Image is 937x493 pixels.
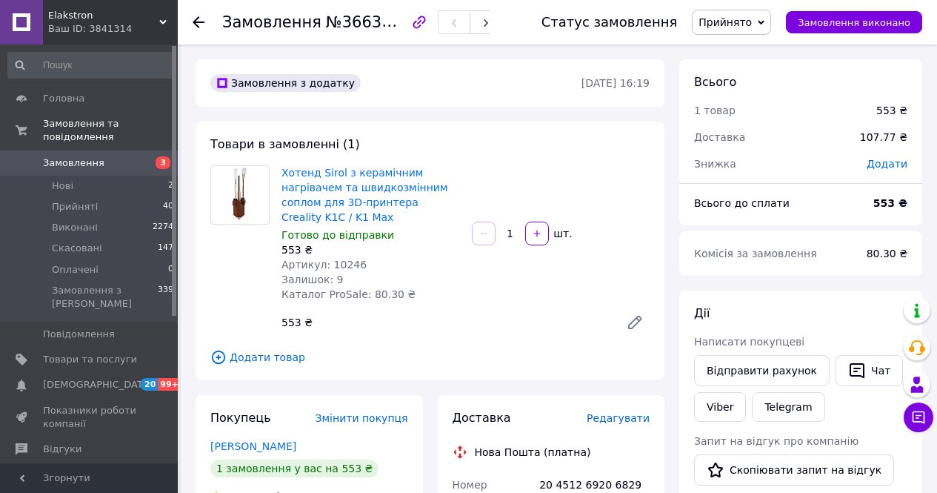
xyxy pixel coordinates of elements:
span: Дії [694,306,710,320]
a: [PERSON_NAME] [210,440,296,452]
div: 553 ₴ [876,103,907,118]
span: 2274 [153,221,173,234]
a: Viber [694,392,746,422]
span: 20 [141,378,158,391]
span: Покупець [210,411,271,425]
span: [DEMOGRAPHIC_DATA] [43,378,153,391]
span: Артикул: 10246 [281,259,367,271]
span: Готово до відправки [281,229,394,241]
span: 2 [168,179,173,193]
div: Ваш ID: 3841314 [48,22,178,36]
button: Скопіювати запит на відгук [694,454,894,486]
button: Чат з покупцем [904,403,933,432]
span: 99+ [158,378,182,391]
span: Оплачені [52,263,99,277]
span: Всього до сплати [694,197,790,209]
span: Повідомлення [43,328,115,341]
span: 0 [168,263,173,277]
div: Замовлення з додатку [210,74,361,92]
div: 107.77 ₴ [851,121,916,153]
span: Нові [52,179,73,193]
span: Відгуки [43,443,81,456]
div: шт. [550,226,574,241]
span: 1 товар [694,105,736,116]
span: Змінити покупця [316,412,408,424]
button: Замовлення виконано [786,11,922,33]
span: Редагувати [587,412,650,424]
span: Каталог ProSale: 80.30 ₴ [281,288,416,300]
a: Telegram [752,392,824,422]
span: Прийняті [52,200,98,214]
span: Доставка [694,131,745,143]
span: Комісія за замовлення [694,248,817,259]
button: Чат [836,355,903,386]
span: Замовлення та повідомлення [43,117,178,144]
span: 80.30 ₴ [867,248,907,259]
div: Статус замовлення [541,15,678,30]
img: Хотенд Sirol з керамічним нагрівачем та швидкозмінним соплом для 3D-принтера Creality K1С / K1 Max [213,166,267,224]
span: Запит на відгук про компанію [694,435,858,447]
span: Знижка [694,158,736,170]
span: 339 [158,284,173,311]
span: Товари в замовленні (1) [210,137,360,151]
span: Доставка [453,411,511,425]
span: Прийнято [698,16,752,28]
span: Додати товар [210,349,650,365]
div: 553 ₴ [276,312,614,333]
span: Виконані [52,221,98,234]
input: Пошук [7,52,175,79]
div: Нова Пошта (платна) [471,445,595,460]
span: Головна [43,92,84,105]
span: Elakstron [48,9,159,22]
div: 553 ₴ [281,242,460,257]
span: Додати [867,158,907,170]
span: Всього [694,75,736,89]
span: Залишок: 9 [281,274,344,285]
span: Показники роботи компанії [43,404,137,431]
b: 553 ₴ [873,197,907,209]
span: 147 [158,242,173,255]
span: 40 [163,200,173,214]
span: Товари та послуги [43,353,137,366]
a: Хотенд Sirol з керамічним нагрівачем та швидкозмінним соплом для 3D-принтера Creality K1С / K1 Max [281,167,448,223]
span: Скасовані [52,242,102,255]
time: [DATE] 16:19 [581,77,650,89]
span: Замовлення з [PERSON_NAME] [52,284,158,311]
span: Замовлення [43,156,104,170]
div: 1 замовлення у вас на 553 ₴ [210,460,379,477]
span: Замовлення виконано [798,17,910,28]
button: Відправити рахунок [694,355,830,386]
span: №366324676 [326,13,431,31]
span: Написати покупцеві [694,336,804,348]
span: Замовлення [222,13,321,31]
a: Редагувати [620,308,650,337]
span: 3 [156,156,170,169]
div: Повернутися назад [193,15,204,30]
